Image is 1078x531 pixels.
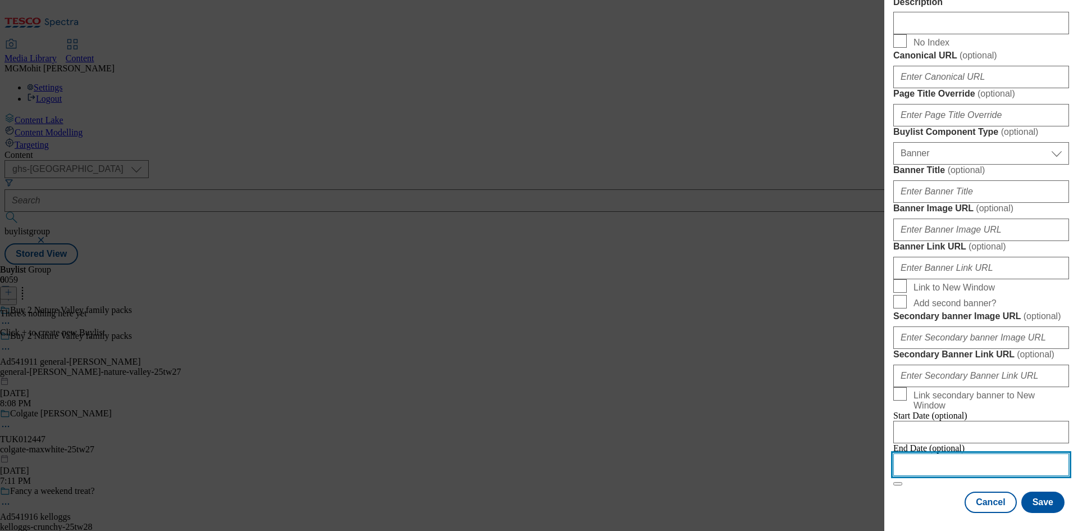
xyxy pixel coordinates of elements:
[893,453,1069,476] input: Enter Date
[893,311,1069,322] label: Secondary banner Image URL
[893,257,1069,279] input: Enter Banner Link URL
[893,219,1069,241] input: Enter Banner Image URL
[893,165,1069,176] label: Banner Title
[976,203,1013,213] span: ( optional )
[913,298,997,308] span: Add second banner?
[948,165,985,175] span: ( optional )
[893,411,967,420] span: Start Date (optional)
[893,203,1069,214] label: Banner Image URL
[893,104,1069,126] input: Enter Page Title Override
[893,126,1069,138] label: Buylist Component Type
[1017,350,1054,359] span: ( optional )
[913,38,949,48] span: No Index
[965,492,1016,513] button: Cancel
[893,326,1069,349] input: Enter Secondary banner Image URL
[969,242,1006,251] span: ( optional )
[893,421,1069,443] input: Enter Date
[893,88,1069,99] label: Page Title Override
[893,50,1069,61] label: Canonical URL
[893,12,1069,34] input: Enter Description
[913,283,995,293] span: Link to New Window
[977,89,1015,98] span: ( optional )
[1021,492,1065,513] button: Save
[960,51,997,60] span: ( optional )
[1001,127,1039,137] span: ( optional )
[913,391,1065,411] span: Link secondary banner to New Window
[893,241,1069,252] label: Banner Link URL
[1024,311,1061,321] span: ( optional )
[893,365,1069,387] input: Enter Secondary Banner Link URL
[893,66,1069,88] input: Enter Canonical URL
[893,180,1069,203] input: Enter Banner Title
[893,443,965,453] span: End Date (optional)
[893,349,1069,360] label: Secondary Banner Link URL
